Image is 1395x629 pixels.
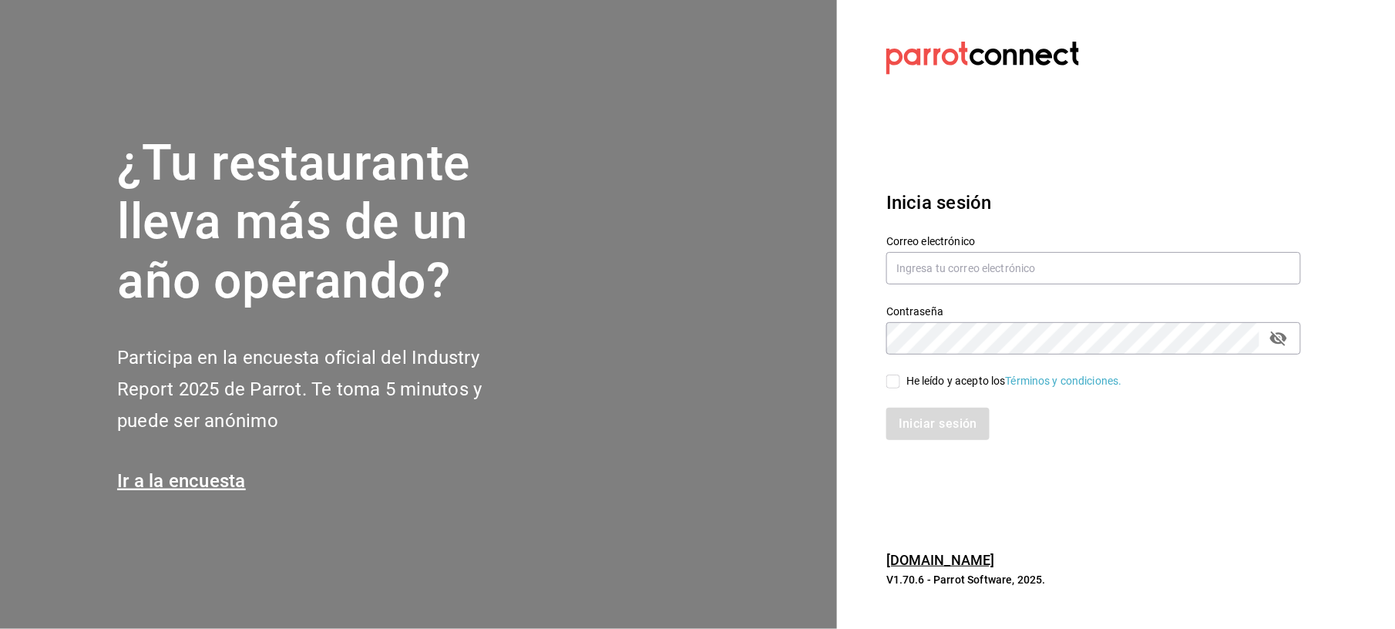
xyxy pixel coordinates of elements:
[886,552,995,568] a: [DOMAIN_NAME]
[906,373,1122,389] div: He leído y acepto los
[886,572,1301,587] p: V1.70.6 - Parrot Software, 2025.
[886,236,1301,247] label: Correo electrónico
[1266,325,1292,351] button: passwordField
[117,342,533,436] h2: Participa en la encuesta oficial del Industry Report 2025 de Parrot. Te toma 5 minutos y puede se...
[886,189,1301,217] h3: Inicia sesión
[117,134,533,311] h1: ¿Tu restaurante lleva más de un año operando?
[886,306,1301,317] label: Contraseña
[886,252,1301,284] input: Ingresa tu correo electrónico
[1006,375,1122,387] a: Términos y condiciones.
[117,470,246,492] a: Ir a la encuesta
